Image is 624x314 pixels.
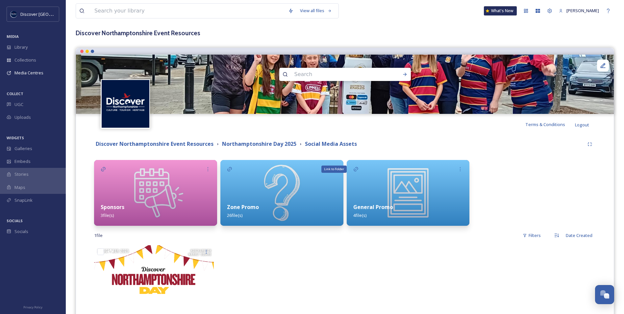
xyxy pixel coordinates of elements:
[7,91,23,96] span: COLLECT
[14,184,25,191] span: Maps
[91,4,285,18] input: Search your library
[595,285,614,304] button: Open Chat
[484,6,517,15] a: What's New
[76,28,614,38] h3: Discover Northamptonshire Event Resources
[14,145,32,152] span: Galleries
[94,232,103,239] span: 1 file
[14,70,43,76] span: Media Centres
[7,34,19,39] span: MEDIA
[23,303,42,311] a: Privacy Policy
[575,122,589,128] span: Logout
[101,203,124,211] strong: Sponsors
[14,57,36,63] span: Collections
[227,203,259,211] strong: Zone Promo
[23,305,42,309] span: Privacy Policy
[20,11,80,17] span: Discover [GEOGRAPHIC_DATA]
[94,160,217,226] img: 7fd32b64-3dbf-4583-abdb-8e7f95c5665b.jpg
[14,158,31,165] span: Embeds
[14,228,28,235] span: Socials
[353,212,366,218] span: 4 file(s)
[525,121,565,127] span: Terms & Conditions
[525,120,575,128] a: Terms & Conditions
[347,160,470,226] img: a3a90d9f-5a74-4163-91c3-cb080eb273cb.jpg
[102,80,149,128] img: Untitled%20design%20%282%29.png
[220,160,343,226] img: 74aea876-34f9-41ed-a5a7-3cc75dfe97ef.jpg
[353,203,393,211] strong: General Promo
[11,11,17,17] img: Untitled%20design%20%282%29.png
[7,218,23,223] span: SOCIALS
[222,140,296,147] strong: Northamptonshire Day 2025
[14,44,28,50] span: Library
[101,212,114,218] span: 3 file(s)
[14,101,23,108] span: UGC
[556,4,602,17] a: [PERSON_NAME]
[562,229,596,242] div: Date Created
[14,171,29,177] span: Stories
[96,140,213,147] strong: Discover Northamptonshire Event Resources
[76,55,614,114] img: shared image.jpg
[291,67,381,82] input: Search
[519,229,544,242] div: Filters
[14,197,33,203] span: SnapLink
[14,114,31,120] span: Uploads
[566,8,599,13] span: [PERSON_NAME]
[227,212,242,218] span: 26 file(s)
[321,166,347,173] div: Link to Folder
[7,135,24,140] span: WIDGETS
[297,4,335,17] a: View all files
[305,140,357,147] strong: Social Media Assets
